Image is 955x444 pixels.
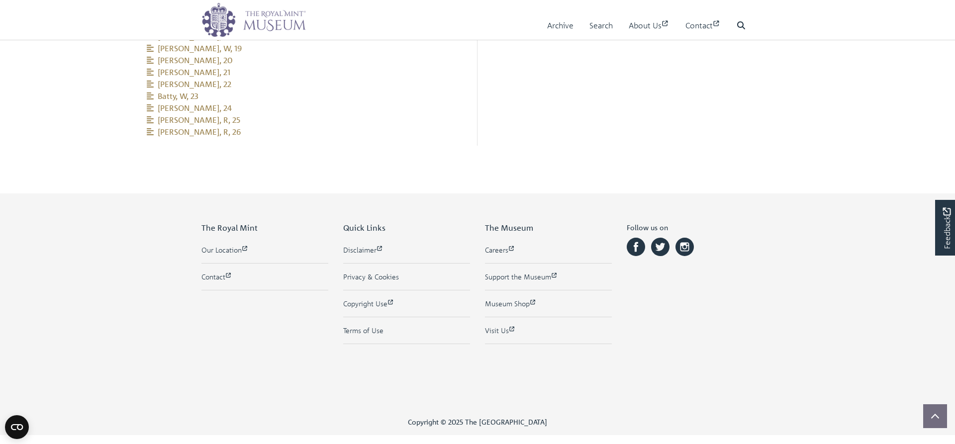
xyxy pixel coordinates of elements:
a: Contact [685,11,721,40]
a: Support the Museum [485,271,612,282]
button: Scroll to top [923,404,947,428]
a: Contact [201,271,328,282]
a: [PERSON_NAME], 21 [147,67,230,77]
a: [PERSON_NAME], W, 19 [147,43,242,53]
a: Batty, W, 23 [147,91,198,101]
span: Feedback [941,207,953,249]
a: Copyright Use [343,298,470,309]
a: [PERSON_NAME], R, 26 [147,127,241,137]
a: [PERSON_NAME], 22 [147,79,231,89]
a: Visit Us [485,325,612,336]
span: Quick Links [343,223,385,233]
a: Disclaimer [343,245,470,255]
span: The Royal Mint [201,223,258,233]
a: Privacy & Cookies [343,271,470,282]
a: Would you like to provide feedback? [935,200,955,256]
span: The Museum [485,223,533,233]
a: Museum Shop [485,298,612,309]
img: logo_wide.png [201,2,306,37]
a: Our Location [201,245,328,255]
a: [PERSON_NAME], R, 25 [147,115,240,125]
h6: Follow us on [627,223,754,236]
span: Copyright © 2025 The [GEOGRAPHIC_DATA] [408,417,547,427]
a: [PERSON_NAME], 20 [147,55,233,65]
a: Terms of Use [343,325,470,336]
a: Search [589,11,613,40]
button: Open CMP widget [5,415,29,439]
a: Careers [485,245,612,255]
a: [PERSON_NAME], 24 [147,103,232,113]
a: About Us [629,11,669,40]
a: Archive [547,11,573,40]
